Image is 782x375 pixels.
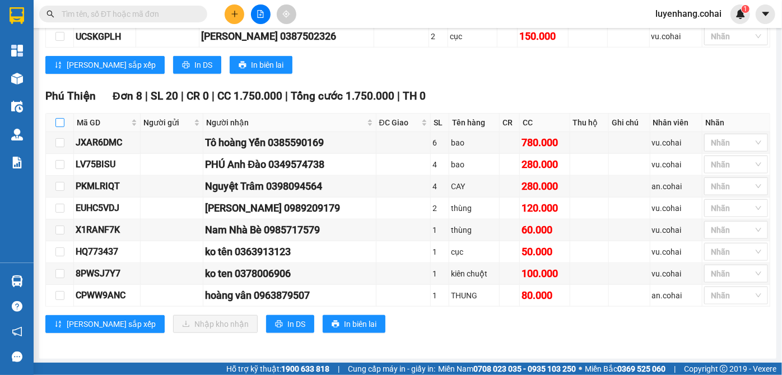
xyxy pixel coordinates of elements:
[12,301,22,312] span: question-circle
[67,59,156,71] span: [PERSON_NAME] sắp xếp
[45,90,96,102] span: Phú Thiện
[11,45,23,57] img: dashboard-icon
[143,116,192,129] span: Người gửi
[45,56,165,74] button: sort-ascending[PERSON_NAME] sắp xếp
[182,61,190,70] span: printer
[522,244,568,260] div: 50.000
[449,114,500,132] th: Tên hàng
[74,263,141,285] td: 8PWSJ7Y7
[403,90,426,102] span: TH 0
[11,129,23,140] img: warehouse-icon
[720,365,728,373] span: copyright
[74,132,141,154] td: JXAR6DMC
[570,114,609,132] th: Thu hộ
[705,116,767,129] div: Nhãn
[11,101,23,112] img: warehouse-icon
[76,288,138,302] div: CPWW9ANC
[54,61,62,70] span: sort-ascending
[173,56,221,74] button: printerIn DS
[519,29,566,44] div: 150.000
[76,30,134,44] div: UCSKGPLH
[76,157,138,171] div: LV75BISU
[646,7,730,21] span: luyenhang.cohai
[431,30,446,43] div: 2
[332,320,339,329] span: printer
[756,4,775,24] button: caret-down
[451,289,497,302] div: THUNG
[500,114,520,132] th: CR
[231,10,239,18] span: plus
[205,135,374,151] div: Tô hoàng Yến 0385590169
[761,9,771,19] span: caret-down
[652,158,700,171] div: vu.cohai
[432,202,448,214] div: 2
[520,114,570,132] th: CC
[74,198,141,219] td: EUHC5VDJ
[652,268,700,280] div: vu.cohai
[451,246,497,258] div: cục
[651,30,700,43] div: vu.cohai
[54,320,62,329] span: sort-ascending
[522,222,568,238] div: 60.000
[225,4,244,24] button: plus
[76,201,138,215] div: EUHC5VDJ
[67,318,156,330] span: [PERSON_NAME] sắp xếp
[438,363,576,375] span: Miền Nam
[522,179,568,194] div: 280.000
[609,114,650,132] th: Ghi chú
[579,367,582,371] span: ⚪️
[522,157,568,172] div: 280.000
[205,200,374,216] div: [PERSON_NAME] 0989209179
[113,90,142,102] span: Đơn 8
[173,315,258,333] button: downloadNhập kho nhận
[451,268,497,280] div: kiên chuột
[187,90,209,102] span: CR 0
[285,90,288,102] span: |
[432,158,448,171] div: 4
[45,315,165,333] button: sort-ascending[PERSON_NAME] sắp xếp
[397,90,400,102] span: |
[205,244,374,260] div: ko tên 0363913123
[12,351,22,362] span: message
[275,320,283,329] span: printer
[522,266,568,282] div: 100.000
[76,179,138,193] div: PKMLRIQT
[74,241,141,263] td: HQ773437
[74,154,141,176] td: LV75BISU
[431,114,450,132] th: SL
[451,180,497,193] div: CAY
[257,10,264,18] span: file-add
[205,179,374,194] div: Nguyệt Trâm 0398094564
[432,268,448,280] div: 1
[287,318,305,330] span: In DS
[736,9,746,19] img: icon-new-feature
[348,363,435,375] span: Cung cấp máy in - giấy in:
[652,137,700,149] div: vu.cohai
[522,288,568,303] div: 80.000
[10,7,24,24] img: logo-vxr
[62,8,194,20] input: Tìm tên, số ĐT hoặc mã đơn
[432,180,448,193] div: 4
[450,30,495,43] div: cục
[473,364,576,373] strong: 0708 023 035 - 0935 103 250
[652,246,700,258] div: vu.cohai
[206,116,364,129] span: Người nhận
[76,266,138,280] div: 8PWSJ7Y7
[451,158,497,171] div: bao
[432,137,448,149] div: 6
[451,137,497,149] div: bao
[522,200,568,216] div: 120.000
[277,4,296,24] button: aim
[282,10,290,18] span: aim
[205,266,374,282] div: ko ten 0378006906
[379,116,419,129] span: ĐC Giao
[11,275,23,287] img: warehouse-icon
[291,90,394,102] span: Tổng cước 1.750.000
[742,5,750,13] sup: 1
[11,157,23,168] img: solution-icon
[251,4,271,24] button: file-add
[212,90,215,102] span: |
[239,61,246,70] span: printer
[585,363,665,375] span: Miền Bắc
[617,364,665,373] strong: 0369 525 060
